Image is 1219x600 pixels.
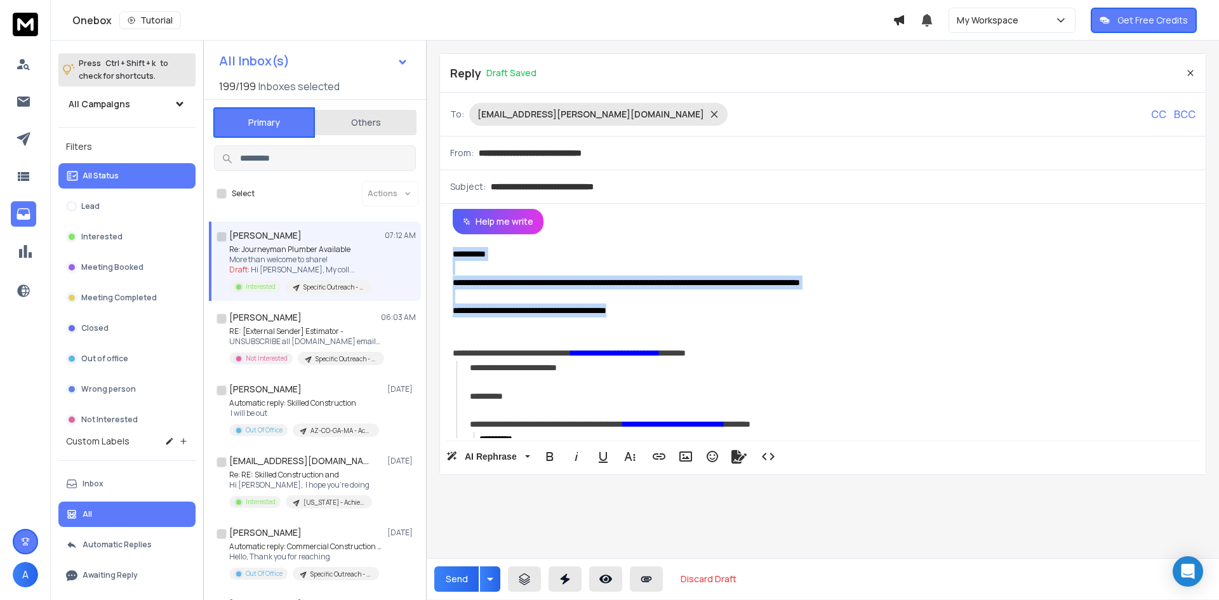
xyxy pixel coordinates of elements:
p: [DATE] [387,456,416,466]
p: Hi [PERSON_NAME], I hope you're doing [229,480,372,490]
p: Lead [81,201,100,211]
p: Specific Outreach - ACJ-PT2 - Achievers Recruitment [316,354,376,364]
span: AI Rephrase [462,451,519,462]
button: Lead [58,194,196,219]
h1: [PERSON_NAME] [229,229,302,242]
button: Insert Image (Ctrl+P) [674,444,698,469]
h3: Filters [58,138,196,156]
button: A [13,562,38,587]
p: Re: RE: Skilled Construction and [229,470,372,480]
p: I will be out [229,408,379,418]
p: Reply [450,64,481,82]
p: Interested [246,282,276,291]
p: Automatic reply: Commercial Construction Superintendent [229,542,382,552]
p: [DATE] [387,384,416,394]
p: My Workspace [957,14,1023,27]
p: Specific Outreach - Construction actual jobs - Achievers Recruitment [310,570,371,579]
p: Not Interested [246,354,288,363]
button: Signature [727,444,751,469]
label: Select [232,189,255,199]
button: Underline (Ctrl+U) [591,444,615,469]
p: Interested [81,232,123,242]
p: Interested [246,497,276,507]
p: Out of office [81,354,128,364]
p: [DATE] [387,528,416,538]
h1: [PERSON_NAME] [229,526,302,539]
p: Specific Outreach - ACJ-PT2 - Achievers Recruitment [303,283,364,292]
button: Awaiting Reply [58,563,196,588]
p: 07:12 AM [385,230,416,241]
p: [US_STATE] - Achievers Recruitment [303,498,364,507]
button: Inbox [58,471,196,497]
button: Primary [213,107,315,138]
button: All Campaigns [58,91,196,117]
button: Out of office [58,346,196,371]
p: UNSUBSCRIBE all [DOMAIN_NAME] emails please. [229,337,382,347]
button: Interested [58,224,196,250]
p: [EMAIL_ADDRESS][PERSON_NAME][DOMAIN_NAME] [477,108,704,121]
button: Meeting Completed [58,285,196,310]
p: Meeting Completed [81,293,157,303]
div: Open Intercom Messenger [1173,556,1203,587]
span: Draft: [229,264,250,275]
p: To: [450,108,464,121]
button: Automatic Replies [58,532,196,557]
span: 199 / 199 [219,79,256,94]
button: Wrong person [58,377,196,402]
div: Onebox [72,11,893,29]
button: All [58,502,196,527]
h3: Custom Labels [66,435,130,448]
h1: All Inbox(s) [219,55,290,67]
h1: [PERSON_NAME] [229,311,302,324]
p: Closed [81,323,109,333]
button: Insert Link (Ctrl+K) [647,444,671,469]
p: Hello, Thank you for reaching [229,552,382,562]
button: More Text [618,444,642,469]
p: From: [450,147,474,159]
p: Out Of Office [246,425,283,435]
button: Code View [756,444,780,469]
p: Wrong person [81,384,136,394]
span: Ctrl + Shift + k [103,56,157,70]
button: Others [315,109,416,137]
p: Not Interested [81,415,138,425]
p: Inbox [83,479,103,489]
p: Meeting Booked [81,262,143,272]
p: Out Of Office [246,569,283,578]
p: Press to check for shortcuts. [79,57,168,83]
h3: Inboxes selected [258,79,340,94]
p: All [83,509,92,519]
span: Hi [PERSON_NAME], My coll ... [251,264,355,275]
button: Meeting Booked [58,255,196,280]
p: CC [1151,107,1166,122]
button: Help me write [453,209,543,234]
p: Re: Journeyman Plumber Available [229,244,372,255]
button: Tutorial [119,11,181,29]
p: More than welcome to share! [229,255,372,265]
p: Automatic Replies [83,540,152,550]
button: Closed [58,316,196,341]
p: Awaiting Reply [83,570,138,580]
button: Send [434,566,479,592]
button: Emoticons [700,444,724,469]
button: All Status [58,163,196,189]
h1: [PERSON_NAME] [229,383,302,396]
h1: All Campaigns [69,98,130,110]
button: Discard Draft [670,566,747,592]
button: Not Interested [58,407,196,432]
p: BCC [1174,107,1196,122]
p: Get Free Credits [1117,14,1188,27]
p: RE: [External Sender] Estimator - [229,326,382,337]
button: Italic (Ctrl+I) [564,444,589,469]
p: 06:03 AM [381,312,416,323]
p: Draft Saved [486,67,536,79]
button: AI Rephrase [444,444,533,469]
p: Automatic reply: Skilled Construction [229,398,379,408]
p: AZ-CO-GA-MA - Achievers Recruitment [310,426,371,436]
button: Bold (Ctrl+B) [538,444,562,469]
button: All Inbox(s) [209,48,418,74]
button: Get Free Credits [1091,8,1197,33]
h1: [EMAIL_ADDRESS][DOMAIN_NAME] [229,455,369,467]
